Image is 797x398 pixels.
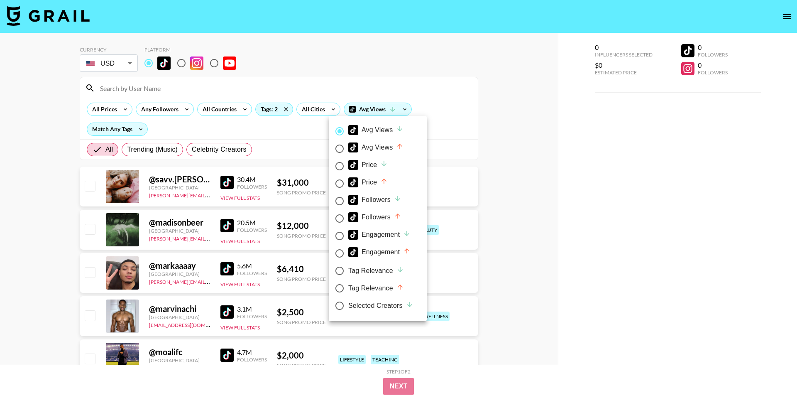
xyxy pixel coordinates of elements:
div: Engagement [348,247,411,257]
div: Avg Views [348,125,403,135]
div: Engagement [348,230,411,240]
div: Tag Relevance [348,266,404,276]
div: Avg Views [348,142,403,152]
div: Tag Relevance [348,283,404,293]
div: Selected Creators [348,301,413,311]
div: Price [348,160,388,170]
div: Followers [348,212,401,222]
div: Followers [348,195,401,205]
iframe: Drift Widget Chat Controller [755,356,787,388]
div: Price [348,177,388,187]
